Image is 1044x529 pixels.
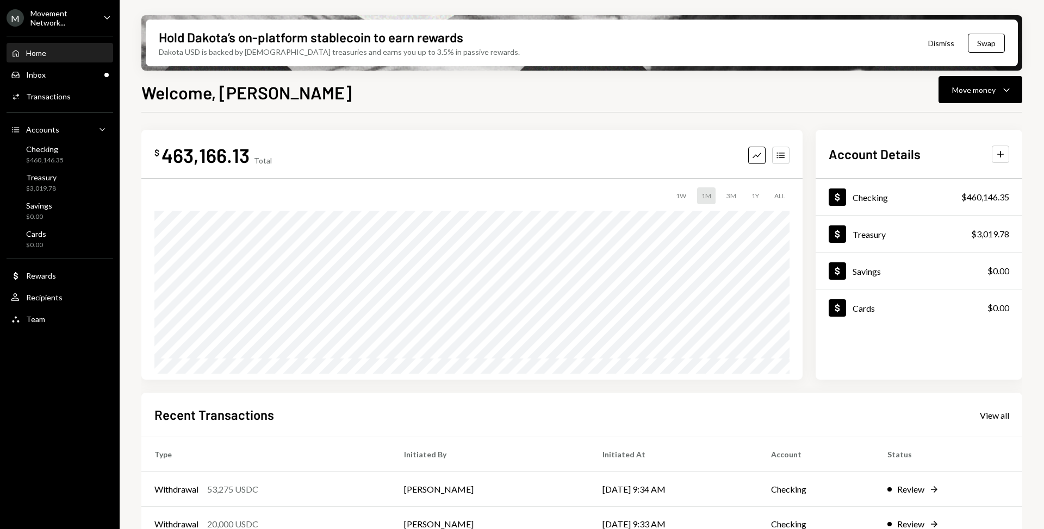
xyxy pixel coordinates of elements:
a: Savings$0.00 [7,198,113,224]
a: Team [7,309,113,329]
a: Checking$460,146.35 [7,141,113,167]
td: [PERSON_NAME] [391,472,589,507]
div: Checking [853,192,888,203]
div: $460,146.35 [961,191,1009,204]
button: Dismiss [915,30,968,56]
th: Initiated At [589,437,758,472]
div: M [7,9,24,27]
a: Home [7,43,113,62]
div: View all [980,410,1009,421]
div: Hold Dakota’s on-platform stablecoin to earn rewards [159,28,463,46]
a: View all [980,409,1009,421]
div: Checking [26,144,64,154]
a: Savings$0.00 [816,253,1022,289]
div: Total [254,156,272,165]
div: 1M [697,187,716,204]
button: Move money [939,76,1022,103]
div: $0.00 [987,264,1009,278]
a: Cards$0.00 [7,226,113,252]
div: Savings [853,266,881,276]
a: Recipients [7,287,113,307]
a: Transactions [7,86,113,106]
div: Review [897,483,924,496]
div: $0.00 [26,212,52,222]
a: Treasury$3,019.78 [7,169,113,196]
th: Initiated By [391,437,589,472]
div: ALL [770,187,790,204]
h2: Recent Transactions [154,406,274,424]
div: Treasury [26,173,57,182]
div: 3M [722,187,741,204]
button: Swap [968,34,1005,53]
a: Accounts [7,119,113,139]
div: 463,166.13 [161,143,250,167]
div: 1W [672,187,691,204]
div: $0.00 [26,241,46,250]
div: Transactions [26,92,71,101]
th: Account [758,437,874,472]
div: Cards [853,303,875,313]
div: Withdrawal [154,483,198,496]
div: Move money [952,84,996,96]
div: $ [154,147,159,158]
div: Treasury [853,229,886,240]
td: [DATE] 9:34 AM [589,472,758,507]
div: Movement Network... [30,9,95,27]
h2: Account Details [829,145,921,163]
td: Checking [758,472,874,507]
div: Inbox [26,70,46,79]
h1: Welcome, [PERSON_NAME] [141,81,352,103]
div: Cards [26,229,46,238]
div: Rewards [26,271,56,280]
div: $460,146.35 [26,156,64,165]
div: $0.00 [987,301,1009,314]
a: Treasury$3,019.78 [816,216,1022,252]
div: $3,019.78 [26,184,57,193]
div: Dakota USD is backed by [DEMOGRAPHIC_DATA] treasuries and earns you up to 3.5% in passive rewards. [159,46,520,58]
div: Accounts [26,125,59,134]
div: Savings [26,201,52,210]
div: Team [26,314,45,324]
div: $3,019.78 [971,228,1009,241]
a: Checking$460,146.35 [816,179,1022,215]
th: Status [874,437,1022,472]
a: Cards$0.00 [816,289,1022,326]
div: Recipients [26,293,63,302]
div: 1Y [747,187,763,204]
th: Type [141,437,391,472]
div: Home [26,48,46,58]
div: 53,275 USDC [207,483,258,496]
a: Inbox [7,65,113,84]
a: Rewards [7,266,113,285]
